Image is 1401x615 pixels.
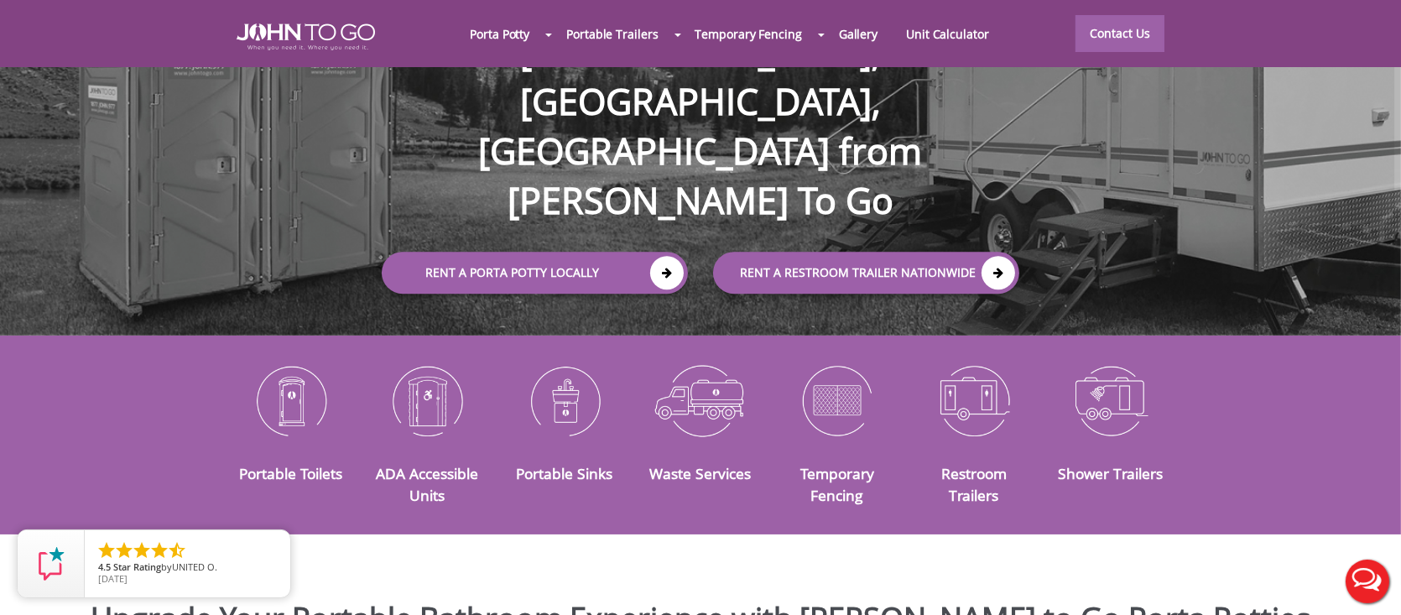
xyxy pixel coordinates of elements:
[96,540,117,560] li: 
[132,540,152,560] li: 
[98,560,111,573] span: 4.5
[649,463,751,483] a: Waste Services
[681,16,816,52] a: Temporary Fencing
[372,357,483,444] img: ADA-Accessible-Units-icon_N.png
[552,16,672,52] a: Portable Trailers
[516,463,612,483] a: Portable Sinks
[149,540,169,560] li: 
[1334,548,1401,615] button: Live Chat
[172,560,217,573] span: UNITED O.
[781,357,893,444] img: Temporary-Fencing-cion_N.png
[1058,463,1163,483] a: Shower Trailers
[508,357,620,444] img: Portable-Sinks-icon_N.png
[918,357,1029,444] img: Restroom-Trailers-icon_N.png
[1055,357,1166,444] img: Shower-Trailers-icon_N.png
[892,16,1003,52] a: Unit Calculator
[113,560,161,573] span: Star Rating
[941,463,1007,505] a: Restroom Trailers
[645,357,757,444] img: Waste-Services-icon_N.png
[237,23,375,50] img: JOHN to go
[713,252,1019,294] a: rent a RESTROOM TRAILER Nationwide
[239,463,342,483] a: Portable Toilets
[376,463,478,505] a: ADA Accessible Units
[34,547,68,581] img: Review Rating
[114,540,134,560] li: 
[800,463,874,505] a: Temporary Fencing
[1075,15,1164,52] a: Contact Us
[98,572,128,585] span: [DATE]
[825,16,892,52] a: Gallery
[382,252,688,294] a: Rent a Porta Potty Locally
[98,562,277,574] span: by
[167,540,187,560] li: 
[235,357,346,444] img: Portable-Toilets-icon_N.png
[456,16,544,52] a: Porta Potty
